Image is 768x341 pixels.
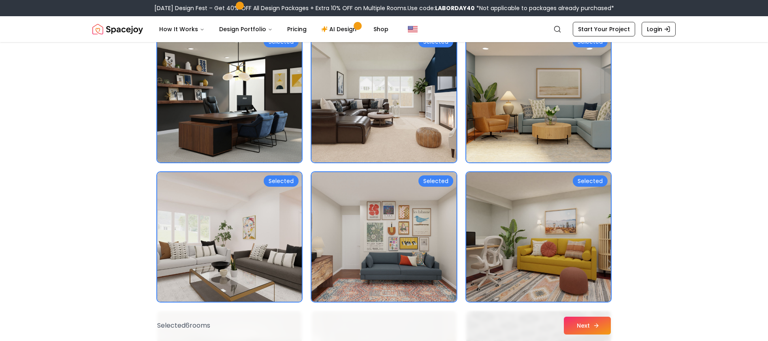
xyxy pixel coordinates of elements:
a: Pricing [281,21,313,37]
a: Shop [367,21,395,37]
span: Use code: [407,4,475,12]
img: United States [408,24,418,34]
div: [DATE] Design Fest – Get 40% OFF All Design Packages + Extra 10% OFF on Multiple Rooms. [154,4,614,12]
button: How It Works [153,21,211,37]
b: LABORDAY40 [435,4,475,12]
p: Selected 6 room s [157,321,210,330]
nav: Main [153,21,395,37]
img: Spacejoy Logo [92,21,143,37]
div: Selected [264,175,299,187]
a: Login [642,22,676,36]
a: AI Design [315,21,365,37]
img: Room room-3 [466,33,611,162]
nav: Global [92,16,676,42]
div: Selected [418,175,453,187]
span: *Not applicable to packages already purchased* [475,4,614,12]
img: Room room-6 [466,172,611,302]
button: Next [564,317,611,335]
button: Design Portfolio [213,21,279,37]
div: Selected [573,175,608,187]
a: Start Your Project [573,22,635,36]
img: Room room-1 [157,33,302,162]
img: Room room-2 [311,33,456,162]
a: Spacejoy [92,21,143,37]
img: Room room-4 [157,172,302,302]
img: Room room-5 [311,172,456,302]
